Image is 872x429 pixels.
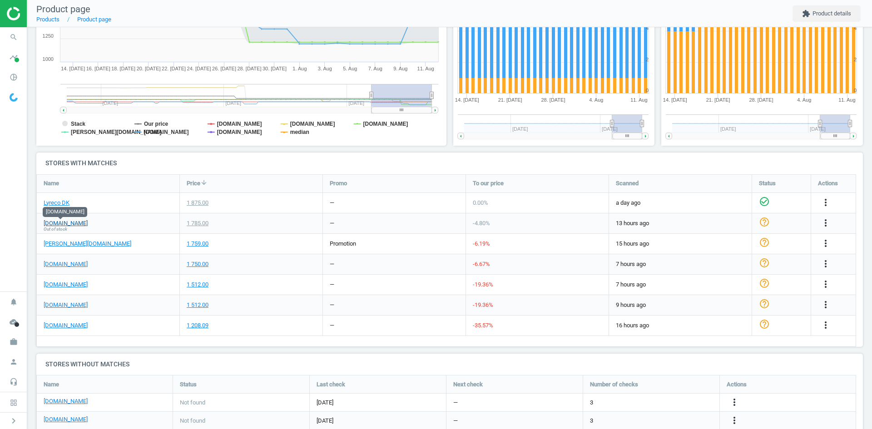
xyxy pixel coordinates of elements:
button: extensionProduct details [793,5,861,22]
a: [DOMAIN_NAME] [44,281,88,289]
i: search [5,29,22,46]
div: — [330,281,334,289]
span: 3 [590,399,593,407]
span: 16 hours ago [616,321,745,330]
div: 1 512.00 [187,281,208,289]
a: [DOMAIN_NAME] [44,415,88,424]
span: -19.36 % [473,301,493,308]
span: Not found [180,417,205,425]
tspan: [DOMAIN_NAME] [290,121,335,127]
i: notifications [5,293,22,311]
div: — [330,321,334,330]
i: help_outline [759,278,770,289]
tspan: 26. [DATE] [212,66,236,71]
button: more_vert [729,415,740,427]
i: help_outline [759,319,770,330]
span: Actions [818,179,838,187]
span: a day ago [616,199,745,207]
i: more_vert [820,217,831,228]
span: Price [187,179,200,187]
span: 13 hours ago [616,219,745,227]
span: 9 hours ago [616,301,745,309]
text: 1250 [43,33,54,39]
a: [DOMAIN_NAME] [44,219,88,227]
span: — [453,417,458,425]
span: -6.19 % [473,240,490,247]
button: chevron_right [2,415,25,427]
tspan: 14. [DATE] [61,66,85,71]
tspan: [DOMAIN_NAME] [217,121,262,127]
button: more_vert [820,279,831,291]
text: 4 [854,25,857,31]
tspan: Our price [144,121,168,127]
text: 1000 [43,56,54,62]
div: 1 208.09 [187,321,208,330]
span: Number of checks [590,380,638,389]
span: Last check [317,380,345,389]
tspan: Stack [71,121,85,127]
button: more_vert [820,299,831,311]
i: more_vert [820,320,831,330]
tspan: [DOMAIN_NAME] [363,121,408,127]
div: — [330,199,334,207]
span: Scanned [616,179,639,187]
span: Next check [453,380,483,389]
div: 1 875.00 [187,199,208,207]
span: Actions [727,380,747,389]
tspan: [DOMAIN_NAME] [217,129,262,135]
i: chevron_right [8,415,19,426]
span: 0.00 % [473,199,488,206]
tspan: 11. Aug [630,97,647,103]
i: pie_chart_outlined [5,69,22,86]
i: more_vert [820,238,831,249]
h4: Stores with matches [36,153,863,174]
i: more_vert [729,397,740,408]
text: 2 [645,57,648,62]
i: help_outline [759,298,770,309]
span: -35.57 % [473,322,493,329]
span: 7 hours ago [616,281,745,289]
i: arrow_downward [200,179,208,186]
span: -6.67 % [473,261,490,267]
tspan: 22. [DATE] [162,66,186,71]
tspan: [DOMAIN_NAME] [144,129,189,135]
h4: Stores without matches [36,354,863,375]
span: Product page [36,4,90,15]
span: promotion [330,240,356,247]
text: 2 [854,57,857,62]
tspan: 7. Aug [368,66,382,71]
a: [PERSON_NAME][DOMAIN_NAME] [44,240,131,248]
i: more_vert [820,197,831,208]
a: Products [36,16,59,23]
tspan: 4. Aug [589,97,603,103]
tspan: 14. [DATE] [663,97,687,103]
a: [DOMAIN_NAME] [44,397,88,405]
div: [DOMAIN_NAME] [43,207,87,217]
span: To our price [473,179,504,187]
div: 1 759.00 [187,240,208,248]
i: help_outline [759,257,770,268]
tspan: 21. [DATE] [706,97,730,103]
tspan: 20. [DATE] [137,66,161,71]
i: cloud_done [5,313,22,330]
tspan: 3. Aug [318,66,332,71]
span: Out of stock [44,226,67,232]
tspan: 16. [DATE] [86,66,110,71]
span: 3 [590,417,593,425]
tspan: 11. Aug [417,66,434,71]
i: work [5,333,22,350]
span: Promo [330,179,347,187]
span: — [453,399,458,407]
i: headset_mic [5,373,22,390]
tspan: 18. [DATE] [111,66,135,71]
tspan: 14. [DATE] [455,97,479,103]
a: Lyreco DK [44,199,69,207]
tspan: 21. [DATE] [498,97,522,103]
tspan: 1. Aug [292,66,307,71]
a: [DOMAIN_NAME] [44,301,88,309]
tspan: 9. Aug [393,66,407,71]
text: 4 [645,25,648,31]
tspan: 28. [DATE] [238,66,262,71]
button: more_vert [729,397,740,409]
span: -19.36 % [473,281,493,288]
